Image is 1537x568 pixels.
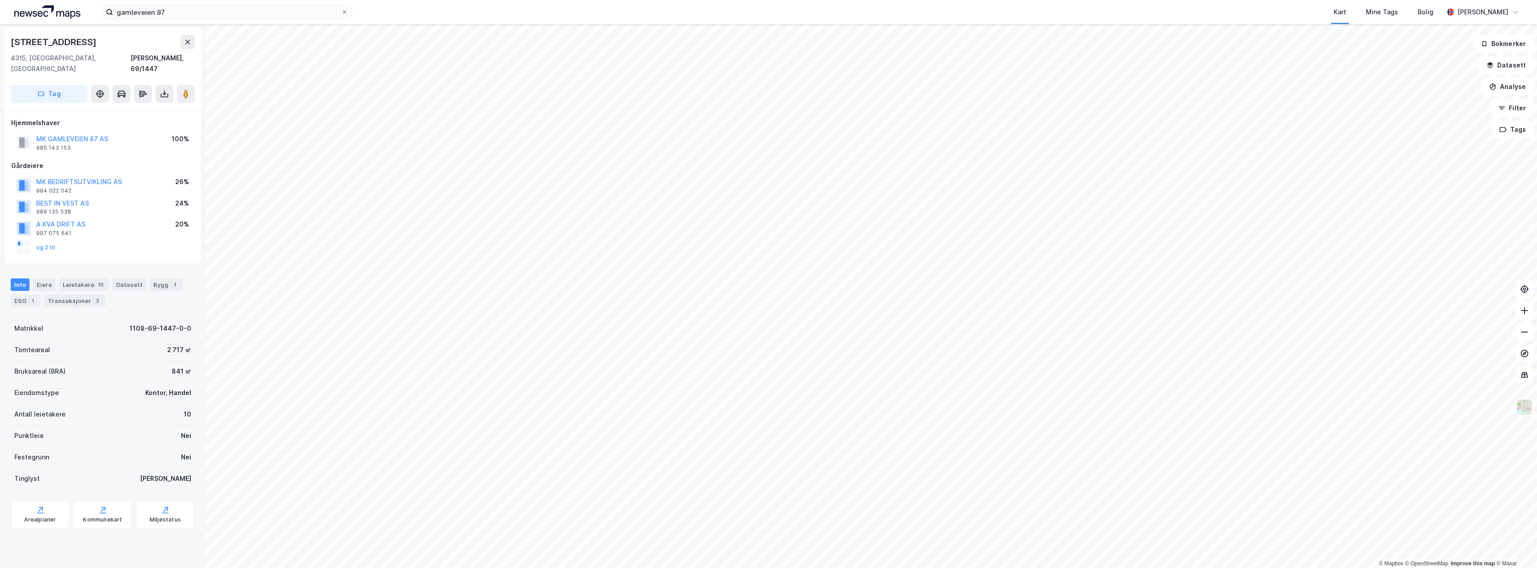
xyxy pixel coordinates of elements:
[1457,7,1508,17] div: [PERSON_NAME]
[28,296,37,305] div: 1
[181,452,191,463] div: Nei
[140,473,191,484] div: [PERSON_NAME]
[83,516,122,523] div: Kommunekart
[1366,7,1398,17] div: Mine Tags
[11,278,29,291] div: Info
[1379,560,1403,567] a: Mapbox
[93,296,102,305] div: 3
[145,387,191,398] div: Kontor, Handel
[14,345,50,355] div: Tomteareal
[1334,7,1346,17] div: Kart
[11,35,98,49] div: [STREET_ADDRESS]
[11,295,41,307] div: ESG
[1451,560,1495,567] a: Improve this map
[184,409,191,420] div: 10
[1492,525,1537,568] div: Kontrollprogram for chat
[1482,78,1533,96] button: Analyse
[11,85,88,103] button: Tag
[11,53,130,74] div: 4315, [GEOGRAPHIC_DATA], [GEOGRAPHIC_DATA]
[33,278,55,291] div: Eiere
[175,198,189,209] div: 24%
[14,409,66,420] div: Antall leietakere
[150,278,183,291] div: Bygg
[172,366,191,377] div: 841 ㎡
[36,230,71,237] div: 997 075 641
[1473,35,1533,53] button: Bokmerker
[130,323,191,334] div: 1108-69-1447-0-0
[24,516,56,523] div: Arealplaner
[167,345,191,355] div: 2 717 ㎡
[113,5,341,19] input: Søk på adresse, matrikkel, gårdeiere, leietakere eller personer
[14,430,44,441] div: Punktleie
[130,53,195,74] div: [PERSON_NAME], 69/1447
[150,516,181,523] div: Miljøstatus
[1479,56,1533,74] button: Datasett
[14,473,40,484] div: Tinglyst
[1492,121,1533,139] button: Tags
[14,5,80,19] img: logo.a4113a55bc3d86da70a041830d287a7e.svg
[170,280,179,289] div: 1
[1516,399,1533,416] img: Z
[36,144,71,151] div: 985 143 153
[96,280,105,289] div: 10
[1418,7,1433,17] div: Bolig
[11,118,194,128] div: Hjemmelshaver
[14,323,43,334] div: Matrikkel
[172,134,189,144] div: 100%
[113,278,146,291] div: Datasett
[36,187,71,194] div: 984 022 042
[1405,560,1449,567] a: OpenStreetMap
[11,160,194,171] div: Gårdeiere
[14,366,66,377] div: Bruksareal (BRA)
[44,295,105,307] div: Transaksjoner
[175,177,189,187] div: 26%
[14,387,59,398] div: Eiendomstype
[1491,99,1533,117] button: Filter
[175,219,189,230] div: 20%
[14,452,49,463] div: Festegrunn
[59,278,109,291] div: Leietakere
[1492,525,1537,568] iframe: Chat Widget
[181,430,191,441] div: Nei
[36,208,71,215] div: 989 135 538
